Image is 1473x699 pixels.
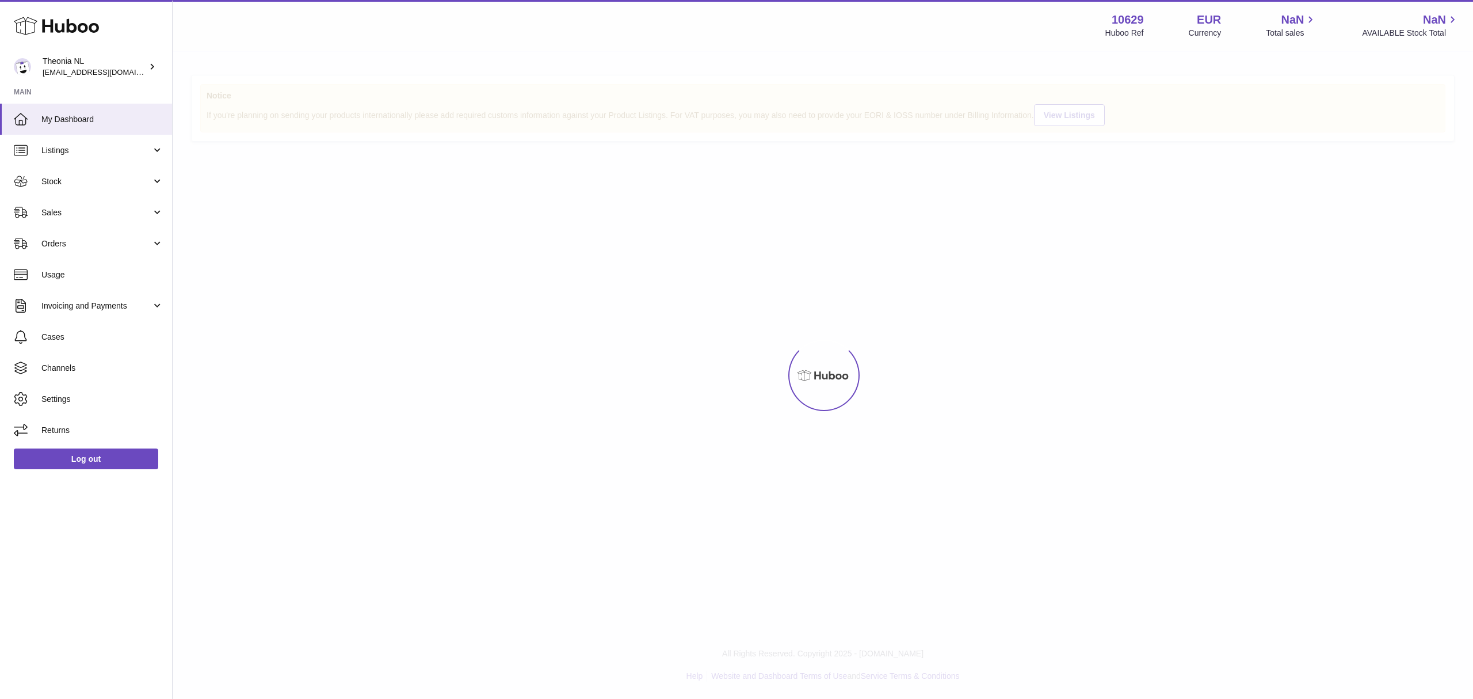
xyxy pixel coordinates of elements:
span: Cases [41,332,163,343]
span: Total sales [1266,28,1317,39]
span: [EMAIL_ADDRESS][DOMAIN_NAME] [43,67,169,77]
span: Invoicing and Payments [41,301,151,311]
img: info@wholesomegoods.eu [14,58,31,75]
strong: 10629 [1112,12,1144,28]
span: Returns [41,425,163,436]
a: NaN AVAILABLE Stock Total [1362,12,1459,39]
a: Log out [14,449,158,469]
span: Sales [41,207,151,218]
span: NaN [1423,12,1446,28]
a: NaN Total sales [1266,12,1317,39]
span: Settings [41,394,163,405]
span: AVAILABLE Stock Total [1362,28,1459,39]
div: Currency [1189,28,1222,39]
div: Theonia NL [43,56,146,78]
span: Listings [41,145,151,156]
div: Huboo Ref [1105,28,1144,39]
span: Stock [41,176,151,187]
strong: EUR [1197,12,1221,28]
span: Channels [41,363,163,374]
span: My Dashboard [41,114,163,125]
span: Usage [41,269,163,280]
span: NaN [1281,12,1304,28]
span: Orders [41,238,151,249]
